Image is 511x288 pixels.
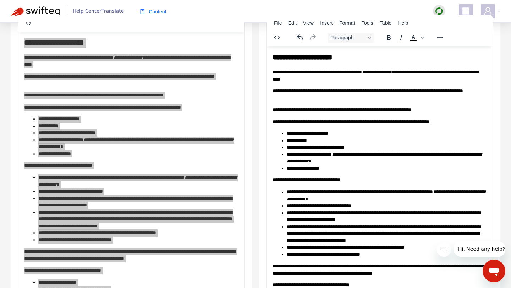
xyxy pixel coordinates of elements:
span: Table [380,20,391,26]
img: Swifteq [11,6,60,16]
span: Content [140,9,166,15]
iframe: Message de la compagnie [454,241,505,257]
span: user [484,7,492,15]
span: Edit [288,20,297,26]
iframe: Fermer le message [437,243,451,257]
button: Reveal or hide additional toolbar items [434,33,446,43]
span: Format [339,20,355,26]
button: Undo [294,33,306,43]
span: Help [398,20,408,26]
span: Tools [362,20,373,26]
iframe: Bouton de lancement de la fenêtre de messagerie [483,260,505,282]
button: Bold [383,33,395,43]
div: Text color Black [407,33,425,43]
span: appstore [462,7,470,15]
span: Paragraph [330,35,365,40]
span: Help Center Translate [73,5,124,18]
button: Redo [307,33,319,43]
span: View [303,20,314,26]
span: book [140,9,145,14]
span: Insert [320,20,333,26]
button: Italic [395,33,407,43]
img: sync.dc5367851b00ba804db3.png [435,7,444,16]
button: Block Paragraph [328,33,374,43]
span: File [274,20,282,26]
